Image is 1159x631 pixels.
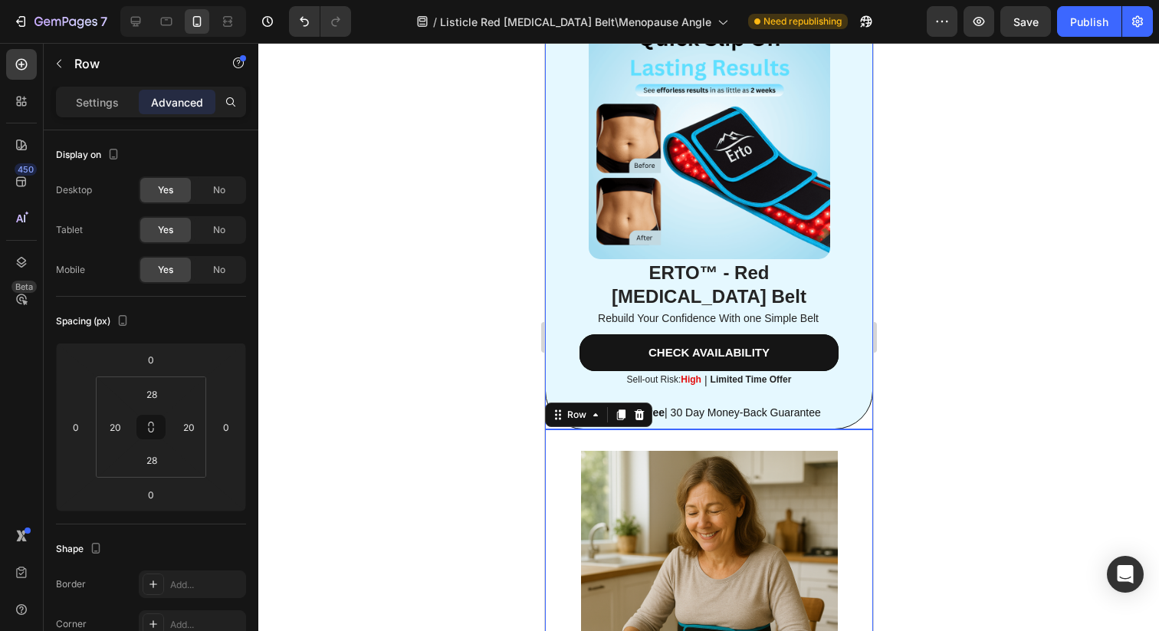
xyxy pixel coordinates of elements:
p: Row [74,54,205,73]
button: Save [1000,6,1051,37]
h2: ERTO™ - Red [MEDICAL_DATA] Belt [34,216,294,267]
a: CHECK AVAILABILITY [34,291,294,328]
button: Publish [1057,6,1121,37]
input: 20px [177,416,200,439]
div: Undo/Redo [289,6,351,37]
span: Save [1013,15,1039,28]
span: Yes [158,263,173,277]
div: Row [19,365,44,379]
div: 450 [15,163,37,176]
strong: Limited Time Offer [166,331,247,342]
div: Open Intercom Messenger [1107,556,1144,593]
p: Advanced [151,94,203,110]
p: Settings [76,94,119,110]
p: Sell-out Risk: [82,331,156,343]
span: Yes [158,223,173,237]
div: Display on [56,145,123,166]
input: 20px [103,416,126,439]
input: 0 [64,416,87,439]
p: | [159,330,163,346]
div: Beta [11,281,37,293]
p: Rebuild Your Confidence With one Simple Belt [34,268,292,282]
div: Spacing (px) [56,311,132,332]
span: No [213,263,225,277]
span: / [433,14,437,30]
span: Need republishing [763,15,842,28]
input: 0 [136,348,166,371]
input: 0 [215,416,238,439]
span: Yes [158,183,173,197]
iframe: Design area [545,43,873,631]
div: Desktop [56,183,92,197]
p: 7 [100,12,107,31]
span: Listicle Red [MEDICAL_DATA] Belt\Menopause Angle [440,14,711,30]
div: Shape [56,539,105,560]
input: 28px [136,383,167,406]
button: 7 [6,6,114,37]
strong: High [136,331,156,342]
span: No [213,223,225,237]
input: 0 [136,483,166,506]
div: Publish [1070,14,1108,30]
span: No [213,183,225,197]
div: Tablet [56,223,83,237]
div: Mobile [56,263,85,277]
div: Border [56,577,86,591]
p: | 30 Day Money-Back Guarantee [71,360,275,380]
div: Corner [56,617,87,631]
div: Add... [170,578,242,592]
p: CHECK AVAILABILITY [103,302,225,317]
input: 28px [136,449,167,472]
